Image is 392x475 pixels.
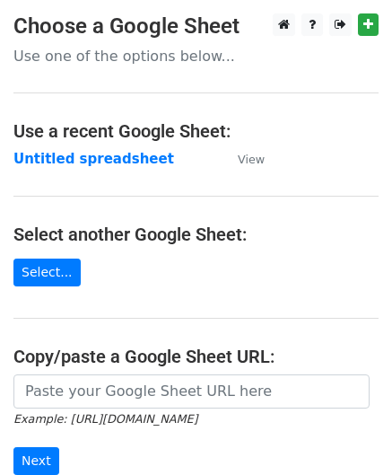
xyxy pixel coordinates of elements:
h3: Choose a Google Sheet [13,13,379,40]
a: View [220,151,265,167]
small: Example: [URL][DOMAIN_NAME] [13,412,197,426]
input: Paste your Google Sheet URL here [13,374,370,409]
h4: Copy/paste a Google Sheet URL: [13,346,379,367]
small: View [238,153,265,166]
h4: Use a recent Google Sheet: [13,120,379,142]
a: Select... [13,259,81,286]
p: Use one of the options below... [13,47,379,66]
a: Untitled spreadsheet [13,151,174,167]
h4: Select another Google Sheet: [13,224,379,245]
input: Next [13,447,59,475]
